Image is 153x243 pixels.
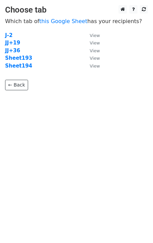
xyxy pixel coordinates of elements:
[83,63,100,69] a: View
[39,18,87,24] a: this Google Sheet
[83,55,100,61] a: View
[83,40,100,46] a: View
[83,32,100,38] a: View
[90,40,100,45] small: View
[5,32,13,38] a: J-2
[5,5,148,15] h3: Choose tab
[90,56,100,61] small: View
[5,48,20,54] a: JJ+36
[5,18,148,25] p: Which tab of has your recipients?
[90,33,100,38] small: View
[5,80,28,90] a: ← Back
[83,48,100,54] a: View
[90,48,100,53] small: View
[90,63,100,69] small: View
[5,55,32,61] a: Sheet193
[5,40,20,46] a: JJ+19
[5,63,32,69] a: Sheet194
